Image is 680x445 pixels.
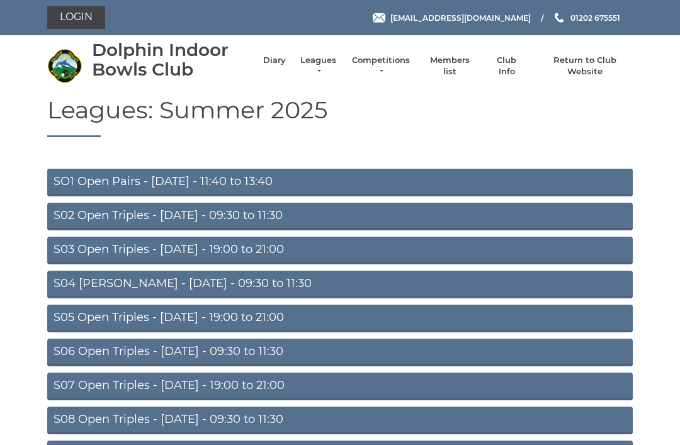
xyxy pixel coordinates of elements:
img: Phone us [555,13,564,23]
img: Dolphin Indoor Bowls Club [47,48,82,83]
a: Phone us 01202 675551 [553,12,620,24]
a: S06 Open Triples - [DATE] - 09:30 to 11:30 [47,339,633,366]
a: S05 Open Triples - [DATE] - 19:00 to 21:00 [47,305,633,332]
a: Members list [423,55,475,77]
div: Dolphin Indoor Bowls Club [92,40,251,79]
a: Diary [263,55,286,66]
a: S04 [PERSON_NAME] - [DATE] - 09:30 to 11:30 [47,271,633,298]
a: Leagues [298,55,338,77]
img: Email [373,13,385,23]
h1: Leagues: Summer 2025 [47,97,633,138]
a: S02 Open Triples - [DATE] - 09:30 to 11:30 [47,203,633,230]
a: S07 Open Triples - [DATE] - 19:00 to 21:00 [47,373,633,400]
a: Competitions [351,55,411,77]
a: Email [EMAIL_ADDRESS][DOMAIN_NAME] [373,12,531,24]
span: [EMAIL_ADDRESS][DOMAIN_NAME] [390,13,531,22]
a: Club Info [489,55,525,77]
a: SO1 Open Pairs - [DATE] - 11:40 to 13:40 [47,169,633,196]
a: S03 Open Triples - [DATE] - 19:00 to 21:00 [47,237,633,264]
span: 01202 675551 [570,13,620,22]
a: Login [47,6,105,29]
a: S08 Open Triples - [DATE] - 09:30 to 11:30 [47,407,633,434]
a: Return to Club Website [538,55,633,77]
